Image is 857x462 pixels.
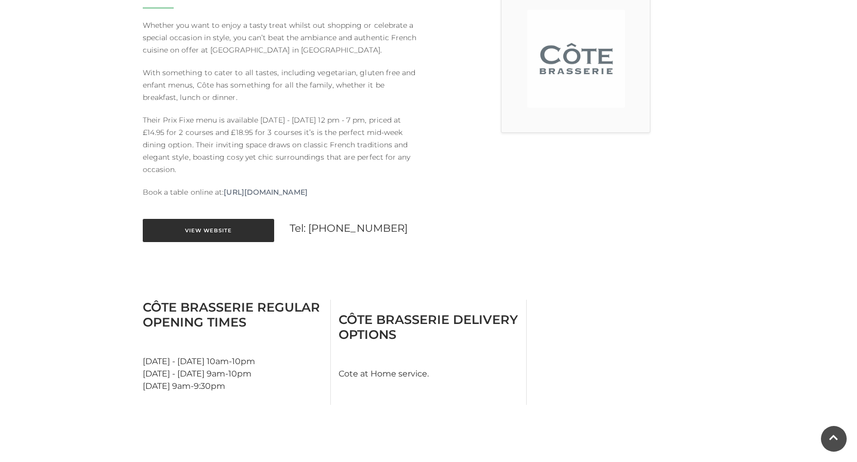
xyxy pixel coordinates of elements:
[224,186,307,198] a: [URL][DOMAIN_NAME]
[143,300,323,330] h3: Côte Brasserie Regular Opening Times
[331,300,527,405] div: Cote at Home service.
[135,300,331,405] div: [DATE] - [DATE] 10am-10pm [DATE] - [DATE] 9am-10pm [DATE] 9am-9:30pm
[143,186,421,198] p: Book a table online at:
[143,19,421,56] p: Whether you want to enjoy a tasty treat whilst out shopping or celebrate a special occasion in st...
[143,66,421,104] p: With something to cater to all tastes, including vegetarian, gluten free and enfant menus, Côte h...
[143,219,274,242] a: View Website
[290,222,408,234] a: Tel: [PHONE_NUMBER]
[339,312,518,342] h3: Côte Brasserie Delivery Options
[143,114,421,176] p: Their Prix Fixe menu is available [DATE] - [DATE] 12 pm - 7 pm, priced at £14.95 for 2 courses an...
